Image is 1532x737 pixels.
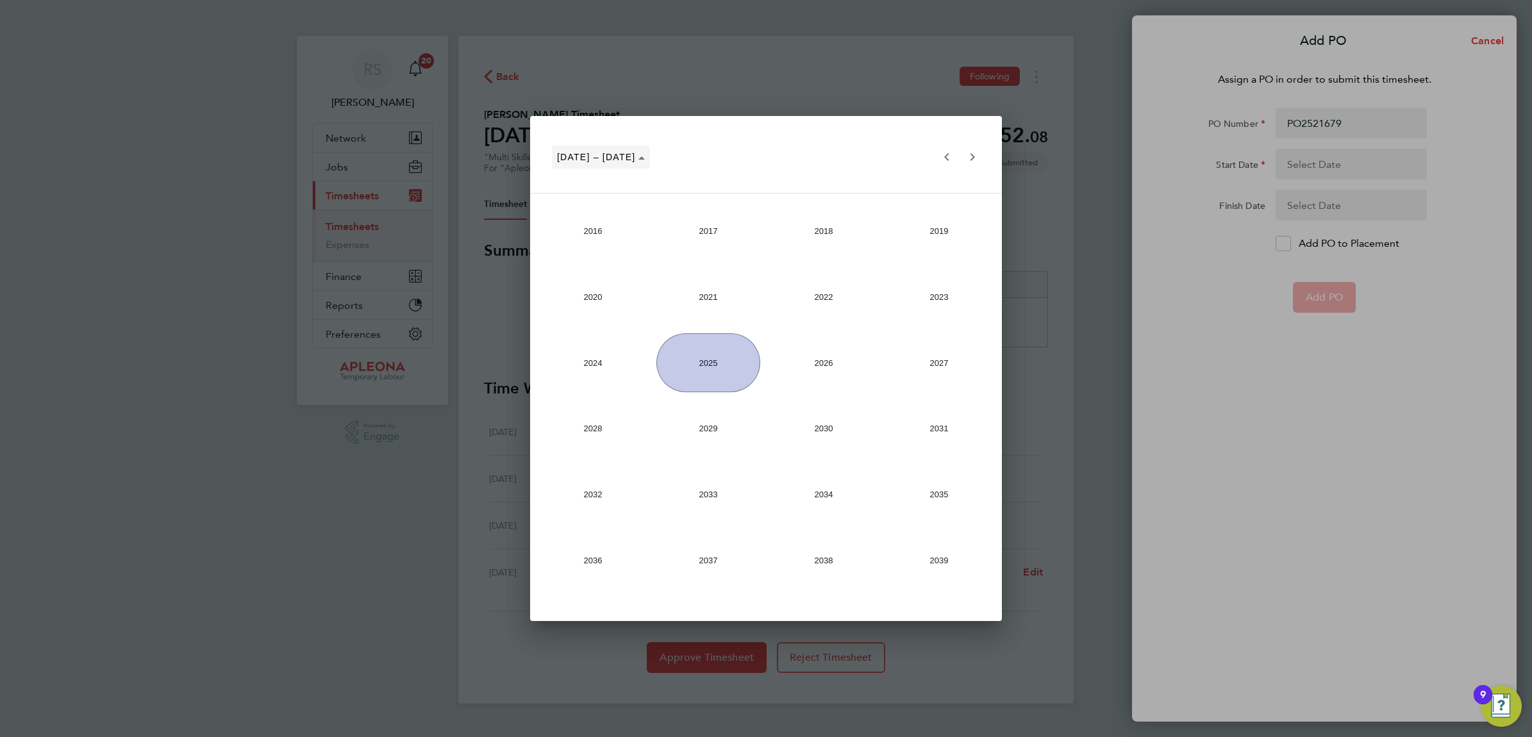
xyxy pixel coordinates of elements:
[1480,695,1486,711] div: 9
[934,144,960,170] button: Previous 24 years
[887,465,991,525] span: 2035
[552,145,650,169] button: Choose date
[887,531,991,590] span: 2039
[656,465,760,525] span: 2033
[541,201,645,261] span: 2016
[651,396,766,462] button: 2029
[772,267,876,327] span: 2022
[557,152,635,162] span: [DATE] – [DATE]
[535,461,651,527] button: 2032
[887,267,991,327] span: 2023
[535,330,651,396] button: 2024
[772,399,876,459] span: 2030
[887,399,991,459] span: 2031
[651,527,766,593] button: 2037
[766,264,881,330] button: 2022
[541,267,645,327] span: 2020
[656,267,760,327] span: 2021
[541,399,645,459] span: 2028
[651,330,766,396] button: 2025
[881,330,997,396] button: 2027
[960,144,985,170] button: Next 24 years
[772,201,876,261] span: 2018
[535,396,651,462] button: 2028
[656,531,760,590] span: 2037
[881,461,997,527] button: 2035
[766,198,881,264] button: 2018
[651,264,766,330] button: 2021
[656,399,760,459] span: 2029
[656,201,760,261] span: 2017
[881,264,997,330] button: 2023
[881,527,997,593] button: 2039
[766,330,881,396] button: 2026
[541,465,645,525] span: 2032
[766,461,881,527] button: 2034
[651,461,766,527] button: 2033
[772,531,876,590] span: 2038
[1481,686,1522,727] button: Open Resource Center, 9 new notifications
[766,396,881,462] button: 2030
[541,333,645,393] span: 2024
[535,264,651,330] button: 2020
[887,201,991,261] span: 2019
[887,333,991,393] span: 2027
[881,396,997,462] button: 2031
[656,333,760,393] span: 2025
[651,198,766,264] button: 2017
[766,527,881,593] button: 2038
[535,198,651,264] button: 2016
[535,527,651,593] button: 2036
[541,531,645,590] span: 2036
[772,333,876,393] span: 2026
[772,465,876,525] span: 2034
[881,198,997,264] button: 2019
